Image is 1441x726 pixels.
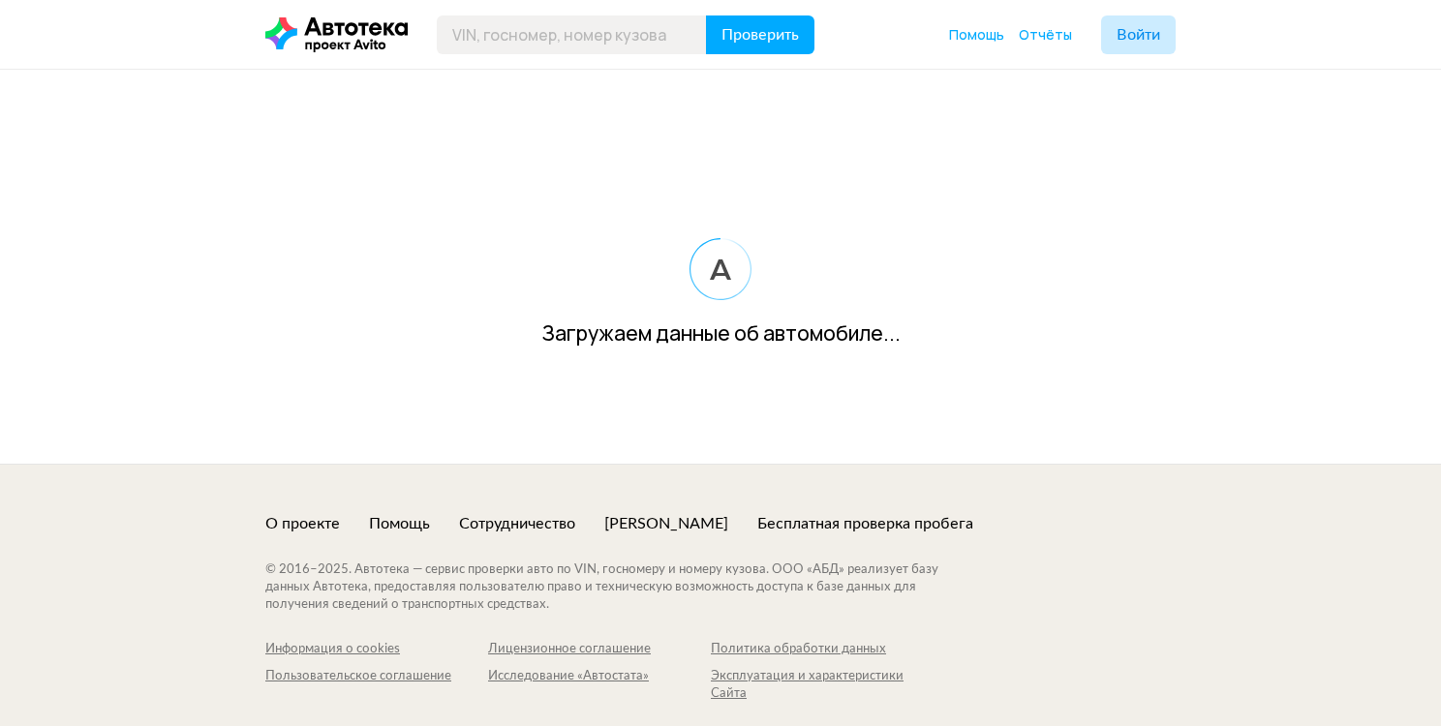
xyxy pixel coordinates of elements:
div: Загружаем данные об автомобиле... [541,319,901,348]
a: Эксплуатация и характеристики Сайта [711,668,934,703]
span: Войти [1117,27,1160,43]
a: О проекте [265,513,340,534]
div: © 2016– 2025 . Автотека — сервис проверки авто по VIN, госномеру и номеру кузова. ООО «АБД» реали... [265,561,977,614]
a: Информация о cookies [265,641,488,658]
div: Исследование «Автостата» [488,668,711,685]
div: Пользовательское соглашение [265,668,488,685]
span: Отчёты [1019,25,1072,44]
a: Сотрудничество [459,513,575,534]
span: Проверить [721,27,799,43]
a: [PERSON_NAME] [604,513,728,534]
a: Помощь [949,25,1004,45]
button: Проверить [706,15,814,54]
a: Отчёты [1019,25,1072,45]
a: Бесплатная проверка пробега [757,513,973,534]
a: Лицензионное соглашение [488,641,711,658]
a: Исследование «Автостата» [488,668,711,703]
a: Помощь [369,513,430,534]
a: Политика обработки данных [711,641,934,658]
a: Пользовательское соглашение [265,668,488,703]
input: VIN, госномер, номер кузова [437,15,707,54]
button: Войти [1101,15,1176,54]
span: Помощь [949,25,1004,44]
